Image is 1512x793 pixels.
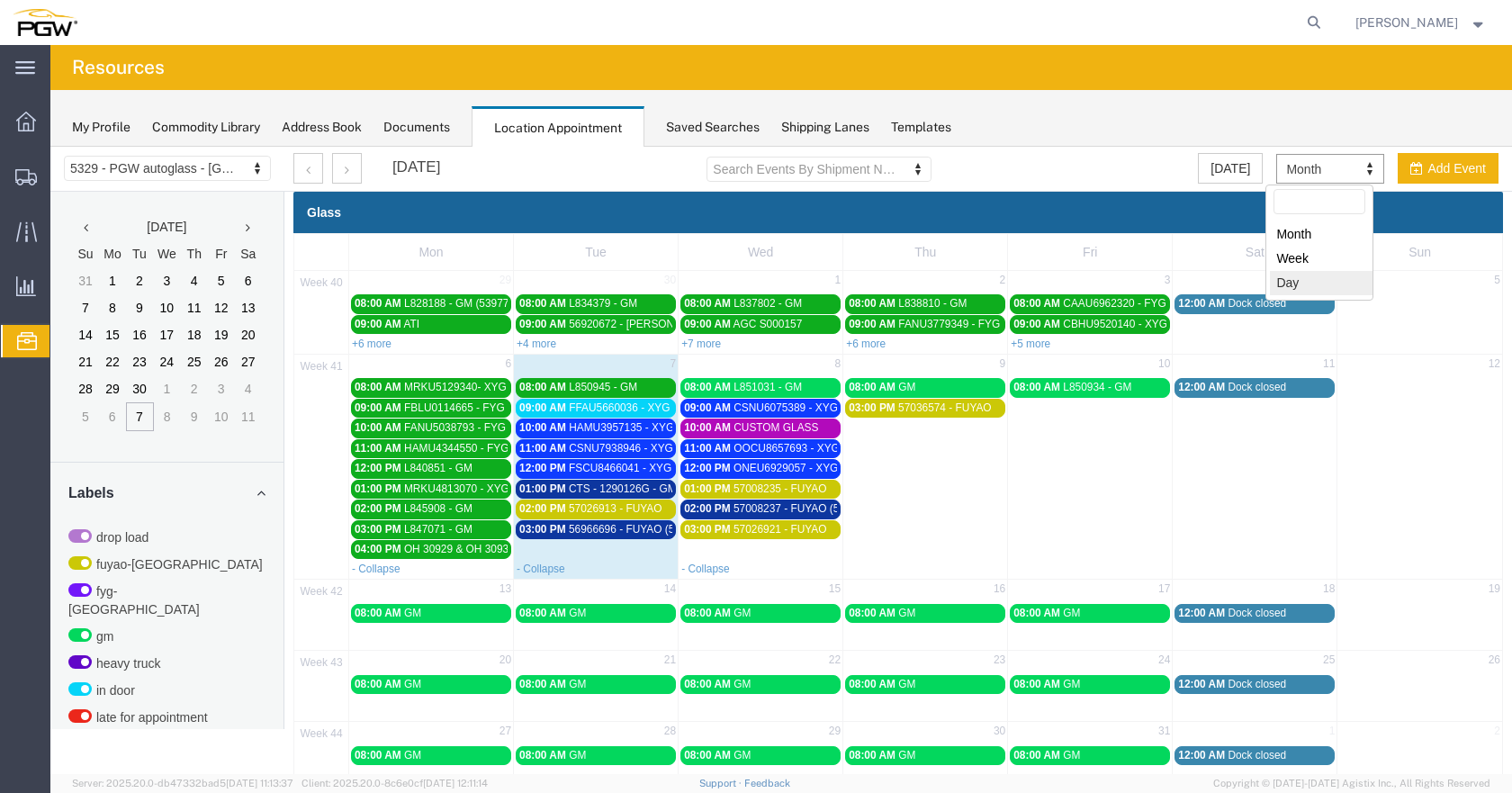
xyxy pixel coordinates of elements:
div: Location Appointment [472,106,644,148]
iframe: FS Legacy Container [50,147,1512,774]
button: [PERSON_NAME] [1354,12,1488,33]
a: Support [699,778,744,788]
div: Saved Searches [666,118,760,137]
span: Copyright © [DATE]-[DATE] Agistix Inc., All Rights Reserved [1213,776,1490,791]
span: Client: 2025.20.0-8c6e0cf [301,778,488,788]
div: Templates [891,118,951,137]
span: Brandy Shannon [1355,13,1458,32]
span: [DATE] 11:13:37 [226,778,293,788]
div: Commodity Library [152,118,260,137]
span: Server: 2025.20.0-db47332bad5 [72,778,293,788]
div: Address Book [282,118,362,137]
div: Documents [383,118,450,137]
span: [DATE] 12:11:14 [423,778,488,788]
div: My Profile [72,118,130,137]
div: Shipping Lanes [781,118,869,137]
img: logo [13,9,77,36]
h4: Resources [72,45,165,90]
a: Feedback [744,778,790,788]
